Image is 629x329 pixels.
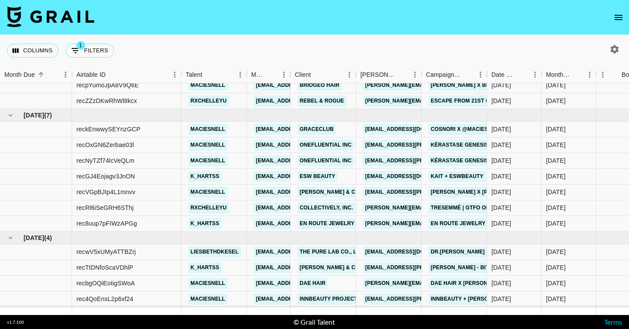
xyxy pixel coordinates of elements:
div: recRl6iSeGRH6SThj [76,203,134,212]
button: Menu [583,68,596,81]
a: Rebel & Rogue [297,96,346,106]
span: [DATE] [24,233,44,242]
a: maciesnell [188,124,228,135]
div: Aug '25 [546,247,566,256]
a: TRESemmé | GTFO Of Bed (Head) At-Home | [PERSON_NAME] [429,202,599,213]
a: [EMAIL_ADDRESS][PERSON_NAME][DOMAIN_NAME] [363,294,505,305]
a: [EMAIL_ADDRESS][DOMAIN_NAME] [254,262,352,273]
div: recbgOQiEoIigSWoA [76,279,135,288]
div: recGJ4Eojagv3JnON [76,172,135,181]
a: INNBeauty + [PERSON_NAME] [429,294,515,305]
a: [EMAIL_ADDRESS][DOMAIN_NAME] [254,155,352,166]
div: Date Created [491,66,516,83]
div: recpYumoJpA8V9Q6E [76,81,139,89]
button: Menu [343,68,356,81]
div: Talent [186,66,202,83]
div: Jun '25 [546,81,566,89]
button: Menu [234,68,247,81]
div: Booker [356,66,422,83]
div: Jul '25 [546,188,566,196]
a: Kait + ESWBeauty [429,171,486,182]
a: [PERSON_NAME] & Co LLC [297,187,373,198]
button: Sort [106,69,118,81]
div: Jul '25 [546,219,566,228]
button: Menu [59,68,72,81]
a: GRACECLUB [297,124,336,135]
div: Jun '25 [546,96,566,105]
div: Month Due [542,66,596,83]
a: En Route Jewelry [297,218,356,229]
div: v 1.7.100 [7,319,24,325]
a: [EMAIL_ADDRESS][DOMAIN_NAME] [363,124,461,135]
div: Month Due [546,66,571,83]
a: Kérastase Genesis: Range Virality x [PERSON_NAME] [429,140,591,151]
div: Aug '25 [546,279,566,288]
button: Sort [516,69,529,81]
a: [EMAIL_ADDRESS][DOMAIN_NAME] [254,124,352,135]
div: 6/16/2025 [491,81,511,89]
a: Briogeo Hair [297,80,342,91]
a: [EMAIL_ADDRESS][DOMAIN_NAME] [254,202,352,213]
a: k_hartss [188,218,221,229]
div: Talent [181,66,247,83]
div: Manager [251,66,265,83]
a: rxchelleyu [188,96,229,106]
div: Jul '25 [546,125,566,134]
div: Client [295,66,311,83]
button: hide children [4,232,17,244]
div: Aug '25 [546,263,566,272]
a: [EMAIL_ADDRESS][PERSON_NAME][DOMAIN_NAME] [363,155,505,166]
div: recOxGN6Zerbae03l [76,141,134,149]
a: [EMAIL_ADDRESS][DOMAIN_NAME] [254,140,352,151]
span: ( 4 ) [44,233,52,242]
a: k_hartss [188,262,221,273]
div: [PERSON_NAME] [360,66,396,83]
a: [EMAIL_ADDRESS][DOMAIN_NAME] [363,171,461,182]
div: 8/13/2025 [491,279,511,288]
div: Date Created [487,66,542,83]
span: [DATE] [24,111,44,120]
button: hide children [4,109,17,121]
a: [EMAIL_ADDRESS][DOMAIN_NAME] [254,294,352,305]
a: [PERSON_NAME] x Briogeo [429,80,509,91]
div: © Grail Talent [294,318,335,326]
div: Campaign (Type) [422,66,487,83]
button: Menu [529,68,542,81]
a: liesbethdkesel [188,247,241,257]
div: Aug '25 [546,295,566,303]
div: Jul '25 [546,172,566,181]
a: [EMAIL_ADDRESS][DOMAIN_NAME] [254,187,352,198]
button: Menu [474,68,487,81]
a: maciesnell [188,278,228,289]
a: [PERSON_NAME] x [PERSON_NAME] [429,187,529,198]
a: INNBEAUTY Project [297,294,359,305]
div: recNyTZf74lcVeQLm [76,156,134,165]
a: [EMAIL_ADDRESS][PERSON_NAME][DOMAIN_NAME] [363,262,505,273]
a: [EMAIL_ADDRESS][DOMAIN_NAME] [254,171,352,182]
span: ( 7 ) [44,111,52,120]
div: Jul '25 [546,156,566,165]
a: maciesnell [188,155,228,166]
div: 7/8/2025 [491,188,511,196]
button: Menu [408,68,422,81]
div: rec8uup7pFIWzAPGg [76,219,137,228]
div: Client [290,66,356,83]
button: Sort [396,69,408,81]
a: OneFluential Inc [297,155,354,166]
button: Sort [311,69,323,81]
div: 7/24/2025 [491,219,511,228]
div: rec4QoEnsL2p6xf24 [76,295,133,303]
div: 8/14/2025 [491,247,511,256]
div: Jul '25 [546,141,566,149]
a: [PERSON_NAME] & Co LLC [297,262,373,273]
button: Sort [571,69,583,81]
a: Collectively, Inc. [297,202,355,213]
div: 7/28/2025 [491,156,511,165]
button: Menu [596,68,609,81]
a: [PERSON_NAME][EMAIL_ADDRESS][PERSON_NAME][DOMAIN_NAME] [363,218,550,229]
a: [EMAIL_ADDRESS][PERSON_NAME][DOMAIN_NAME] [363,140,505,151]
a: maciesnell [188,80,228,91]
a: Escape From 21st Century [429,96,514,106]
div: 7/15/2025 [491,172,511,181]
button: Sort [462,69,474,81]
